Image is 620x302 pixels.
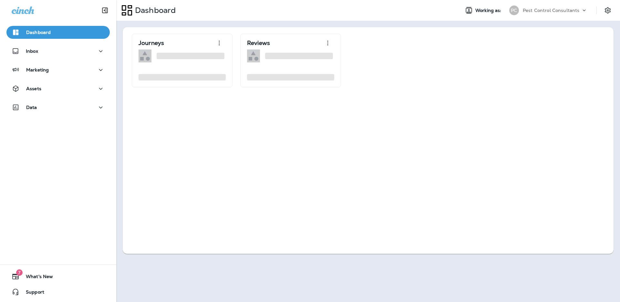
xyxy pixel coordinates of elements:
[6,270,110,283] button: 7What's New
[6,63,110,76] button: Marketing
[16,269,23,276] span: 7
[523,8,579,13] p: Pest Control Consultants
[509,5,519,15] div: PC
[19,274,53,282] span: What's New
[602,5,614,16] button: Settings
[6,286,110,298] button: Support
[6,101,110,114] button: Data
[26,67,49,72] p: Marketing
[247,40,270,46] p: Reviews
[132,5,176,15] p: Dashboard
[6,26,110,39] button: Dashboard
[26,105,37,110] p: Data
[6,82,110,95] button: Assets
[6,45,110,58] button: Inbox
[26,86,41,91] p: Assets
[475,8,503,13] span: Working as:
[26,49,38,54] p: Inbox
[139,40,164,46] p: Journeys
[96,4,114,17] button: Collapse Sidebar
[19,289,44,297] span: Support
[26,30,51,35] p: Dashboard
